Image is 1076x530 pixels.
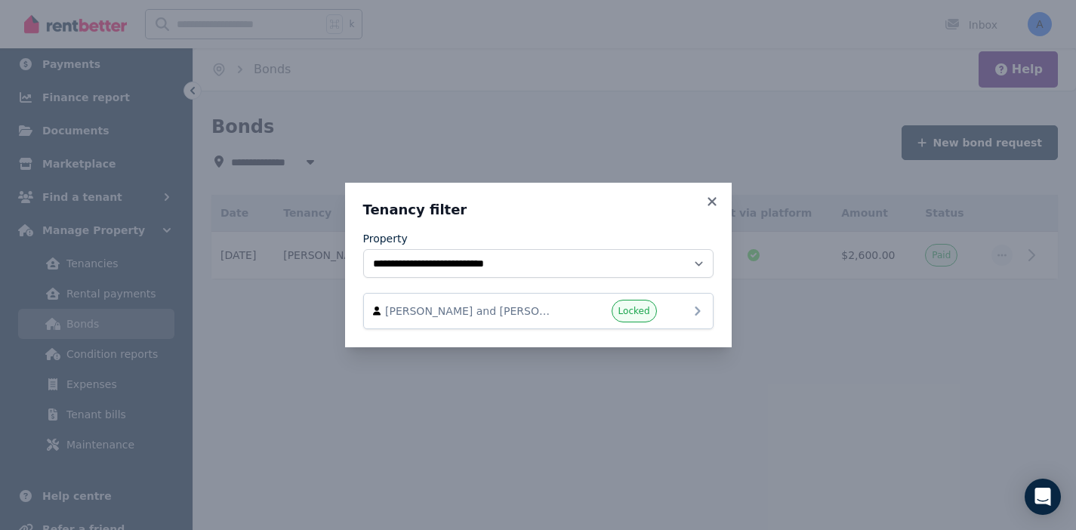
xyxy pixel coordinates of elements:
span: [PERSON_NAME] and [PERSON_NAME] [385,304,557,319]
label: Property [363,231,408,246]
a: [PERSON_NAME] and [PERSON_NAME]Locked [363,293,714,329]
span: Locked [618,305,650,317]
h3: Tenancy filter [363,201,714,219]
div: Open Intercom Messenger [1025,479,1061,515]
